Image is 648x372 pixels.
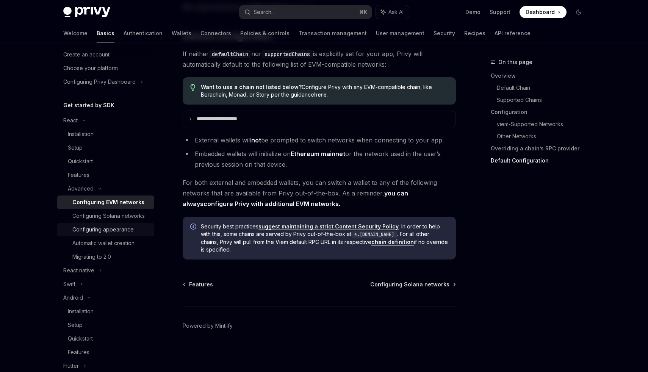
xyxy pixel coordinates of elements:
a: Supported Chains [497,94,591,106]
a: Features [57,168,154,182]
a: Quickstart [57,332,154,345]
a: Policies & controls [240,24,290,42]
a: Choose your platform [57,61,154,75]
span: Dashboard [526,8,555,16]
li: Embedded wallets will initialize on or the network used in the user’s previous session on that de... [183,148,456,170]
a: Features [57,345,154,359]
code: *.[DOMAIN_NAME] [351,231,397,238]
img: dark logo [63,7,110,17]
a: Setup [57,318,154,332]
a: Wallets [172,24,191,42]
a: Authentication [124,24,163,42]
a: Basics [97,24,114,42]
svg: Info [190,224,198,231]
div: Search... [254,8,275,17]
a: Configuring appearance [57,223,154,236]
a: Security [434,24,455,42]
div: Configuring EVM networks [72,198,144,207]
a: Create an account [57,48,154,61]
a: Automatic wallet creation [57,236,154,250]
span: If neither nor is explicitly set for your app, Privy will automatically default to the following ... [183,48,456,70]
div: Automatic wallet creation [72,239,135,248]
a: Transaction management [299,24,367,42]
strong: not [251,136,261,144]
a: Overriding a chain’s RPC provider [491,142,591,155]
a: Default Configuration [491,155,591,167]
a: Overview [491,70,591,82]
a: Features [183,281,213,288]
div: Configuring appearance [72,225,134,234]
strong: Want to use a chain not listed below? [201,84,302,90]
div: Choose your platform [63,64,118,73]
a: Recipes [464,24,485,42]
a: Default Chain [497,82,591,94]
div: Configuring Solana networks [72,211,145,220]
a: here [314,91,327,98]
code: defaultChain [209,50,251,58]
div: Quickstart [68,334,93,343]
span: Configure Privy with any EVM-compatible chain, like Berachain, Monad, or Story per the guidance . [201,83,448,98]
div: React native [63,266,94,275]
a: suggest maintaining a strict Content Security Policy [258,223,399,230]
a: Connectors [200,24,231,42]
div: Create an account [63,50,110,59]
div: Configuring Privy Dashboard [63,77,136,86]
div: Migrating to 2.0 [72,252,111,261]
a: Powered by Mintlify [183,322,233,330]
span: Features [189,281,213,288]
div: Quickstart [68,157,93,166]
a: User management [376,24,424,42]
a: Welcome [63,24,88,42]
code: supportedChains [261,50,313,58]
a: Configuring EVM networks [57,195,154,209]
span: For both external and embedded wallets, you can switch a wallet to any of the following networks ... [183,177,456,209]
div: Setup [68,143,83,152]
a: Dashboard [520,6,567,18]
a: chain definition [371,239,414,245]
a: Quickstart [57,155,154,168]
div: Android [63,293,83,302]
button: Search...⌘K [239,5,372,19]
a: API reference [495,24,531,42]
button: Ask AI [376,5,409,19]
div: Features [68,170,89,180]
a: Migrating to 2.0 [57,250,154,264]
div: Installation [68,307,94,316]
a: Configuration [491,106,591,118]
a: Other Networks [497,130,591,142]
div: Swift [63,280,75,289]
div: React [63,116,78,125]
a: Setup [57,141,154,155]
strong: you can always . [183,189,408,208]
a: viem-Supported Networks [497,118,591,130]
strong: Ethereum mainnet [291,150,345,158]
div: Setup [68,320,83,330]
span: Security best practices . In order to help with this, some chains are served by Privy out-of-the-... [201,223,448,253]
div: Advanced [68,184,94,193]
button: Toggle dark mode [573,6,585,18]
span: On this page [498,58,532,67]
a: configure Privy with additional EVM networks [203,200,339,208]
h5: Get started by SDK [63,101,114,110]
a: Configuring Solana networks [57,209,154,223]
a: Configuring Solana networks [370,281,455,288]
span: Configuring Solana networks [370,281,449,288]
div: Features [68,348,89,357]
li: External wallets will be prompted to switch networks when connecting to your app. [183,135,456,145]
div: Flutter [63,361,79,370]
span: ⌘ K [359,9,367,15]
a: Installation [57,127,154,141]
a: Support [490,8,510,16]
a: Demo [465,8,481,16]
span: Ask AI [388,8,404,16]
svg: Tip [190,84,196,91]
div: Installation [68,130,94,139]
a: Installation [57,305,154,318]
